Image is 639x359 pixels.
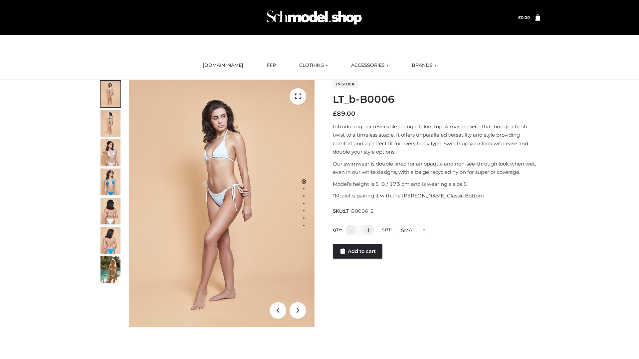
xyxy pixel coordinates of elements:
[333,191,540,200] p: *Model is pairing it with the [PERSON_NAME] Classic Bottom
[333,244,382,259] a: Add to cart
[101,227,120,254] img: ArielClassicBikiniTop_CloudNine_AzureSky_OW114ECO_8-scaled.jpg
[101,81,120,107] img: ArielClassicBikiniTop_CloudNine_AzureSky_OW114ECO_1-scaled.jpg
[129,80,315,327] img: LT_b-B0006
[264,4,364,31] img: Schmodel Admin 964
[101,256,120,283] img: Arieltop_CloudNine_AzureSky2.jpg
[518,15,530,20] bdi: 0.00
[382,227,392,232] label: Size:
[407,58,441,73] a: BRANDS
[101,139,120,166] img: ArielClassicBikiniTop_CloudNine_AzureSky_OW114ECO_3-scaled.jpg
[333,227,342,232] label: QTY:
[518,15,521,20] span: £
[344,208,374,214] span: LT_B0006_2
[333,110,337,117] span: £
[101,198,120,224] img: ArielClassicBikiniTop_CloudNine_AzureSky_OW114ECO_7-scaled.jpg
[333,122,540,156] p: Introducing our reversible triangle bikini top. A masterpiece that brings a fresh twist to a time...
[198,58,248,73] a: [DOMAIN_NAME]
[101,169,120,195] img: ArielClassicBikiniTop_CloudNine_AzureSky_OW114ECO_4-scaled.jpg
[101,110,120,137] img: ArielClassicBikiniTop_CloudNine_AzureSky_OW114ECO_2-scaled.jpg
[346,58,393,73] a: ACCESSORIES
[333,80,358,88] span: In stock
[518,15,530,20] a: £0.00
[262,58,281,73] a: FFP
[396,225,430,236] div: SMALL
[333,110,355,117] bdi: 89.00
[333,160,540,177] p: Our swimwear is double lined for an opaque and non-see-through look when wet, even in our white d...
[333,207,374,215] span: SKU:
[333,93,540,105] h1: LT_b-B0006
[333,180,540,188] p: Model’s height is 5 ‘8 / 173 cm and is wearing a size S.
[294,58,333,73] a: CLOTHING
